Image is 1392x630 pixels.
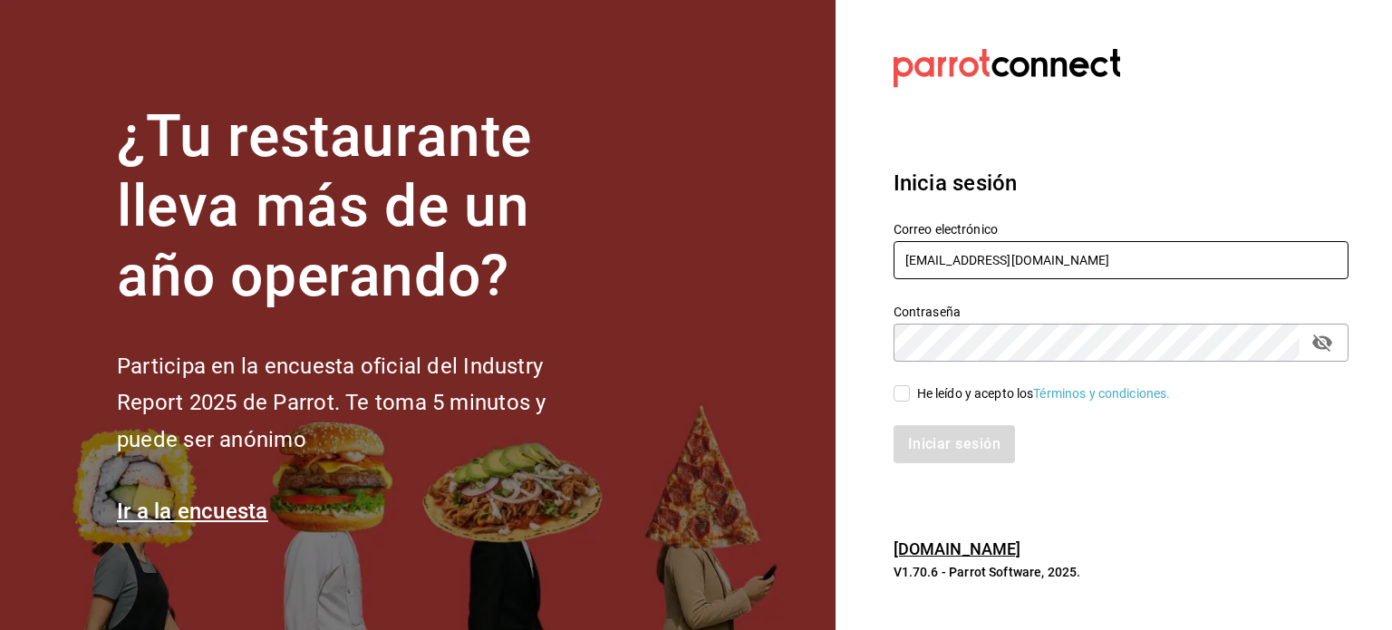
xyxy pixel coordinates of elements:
[894,241,1348,279] input: Ingresa tu correo electrónico
[894,167,1348,199] h3: Inicia sesión
[117,499,268,524] a: Ir a la encuesta
[1307,327,1338,358] button: passwordField
[1033,386,1170,401] a: Términos y condiciones.
[894,223,1348,236] label: Correo electrónico
[894,305,1348,318] label: Contraseña
[117,348,606,459] h2: Participa en la encuesta oficial del Industry Report 2025 de Parrot. Te toma 5 minutos y puede se...
[917,384,1171,403] div: He leído y acepto los
[894,563,1348,581] p: V1.70.6 - Parrot Software, 2025.
[894,539,1021,558] a: [DOMAIN_NAME]
[117,102,606,311] h1: ¿Tu restaurante lleva más de un año operando?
